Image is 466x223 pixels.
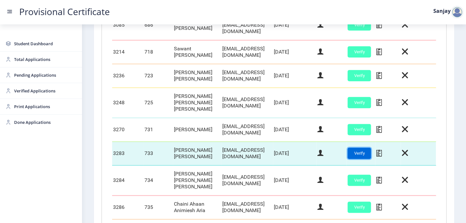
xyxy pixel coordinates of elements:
[14,56,77,63] span: Total Applications
[112,195,143,219] td: 3286
[112,64,143,88] td: 3236
[273,10,316,40] td: [DATE]
[112,40,143,64] td: 3214
[143,118,173,142] td: 731
[221,64,273,88] td: [EMAIL_ADDRESS][DOMAIN_NAME]
[273,118,316,142] td: [DATE]
[173,195,221,219] td: Chaini Ahaan Animiesh Aria
[221,88,273,118] td: [EMAIL_ADDRESS][DOMAIN_NAME]
[273,40,316,64] td: [DATE]
[221,10,273,40] td: [PERSON_NAME][EMAIL_ADDRESS][DOMAIN_NAME]
[173,165,221,195] td: [PERSON_NAME] [PERSON_NAME] [PERSON_NAME]
[347,148,371,159] button: Verify
[173,40,221,64] td: Sawant [PERSON_NAME]
[273,88,316,118] td: [DATE]
[221,118,273,142] td: [EMAIL_ADDRESS][DOMAIN_NAME]
[143,10,173,40] td: 686
[143,195,173,219] td: 735
[112,142,143,165] td: 3283
[347,19,371,30] button: Verify
[173,64,221,88] td: [PERSON_NAME] [PERSON_NAME]
[221,142,273,165] td: [EMAIL_ADDRESS][DOMAIN_NAME]
[347,97,371,108] button: Verify
[347,124,371,135] button: Verify
[143,40,173,64] td: 718
[221,40,273,64] td: [EMAIL_ADDRESS][DOMAIN_NAME]
[273,64,316,88] td: [DATE]
[221,165,273,195] td: [EMAIL_ADDRESS][DOMAIN_NAME]
[347,202,371,213] button: Verify
[112,165,143,195] td: 3284
[14,71,77,79] span: Pending Applications
[221,195,273,219] td: [EMAIL_ADDRESS][DOMAIN_NAME]
[173,118,221,142] td: [PERSON_NAME]
[143,142,173,165] td: 733
[143,64,173,88] td: 723
[14,103,77,110] span: Print Applications
[347,175,371,186] button: Verify
[112,10,143,40] td: 3085
[173,142,221,165] td: [PERSON_NAME] [PERSON_NAME]
[273,165,316,195] td: [DATE]
[13,8,116,15] a: Provisional Certificate
[347,70,371,81] button: Verify
[273,195,316,219] td: [DATE]
[173,88,221,118] td: [PERSON_NAME] [PERSON_NAME] [PERSON_NAME]
[14,40,77,47] span: Student Dashboard
[273,142,316,165] td: [DATE]
[433,8,451,13] label: Sanjay
[143,88,173,118] td: 725
[14,87,77,95] span: Verified Applications
[347,46,371,57] button: Verify
[143,165,173,195] td: 734
[14,118,77,126] span: Done Applications
[112,118,143,142] td: 3270
[173,10,221,40] td: [PERSON_NAME] [PERSON_NAME]
[112,88,143,118] td: 3248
